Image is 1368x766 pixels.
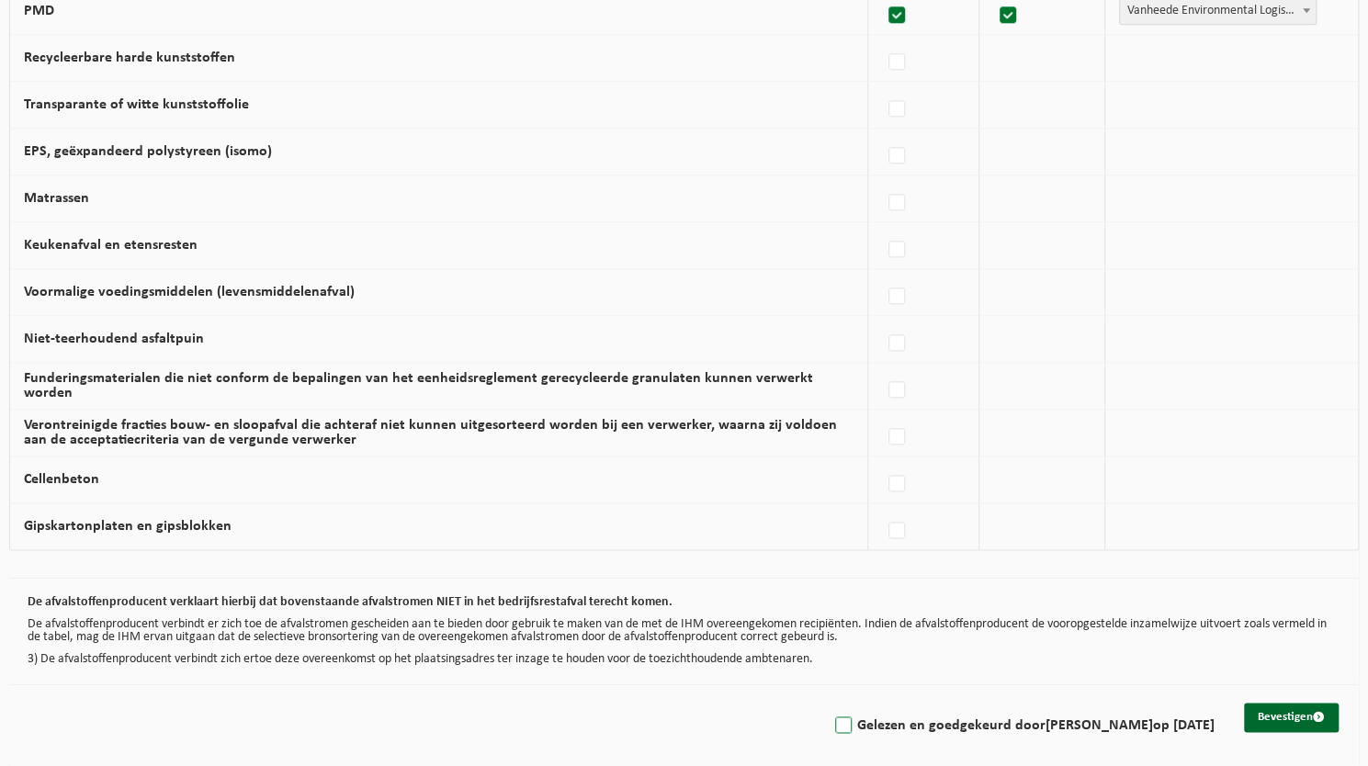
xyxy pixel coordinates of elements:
button: Bevestigen [1244,703,1339,732]
p: De afvalstoffenproducent verbindt er zich toe de afvalstromen gescheiden aan te bieden door gebru... [28,618,1340,644]
label: Funderingsmaterialen die niet conform de bepalingen van het eenheidsreglement gerecycleerde granu... [24,371,813,400]
label: Niet-teerhoudend asfaltpuin [24,332,204,346]
p: 3) De afvalstoffenproducent verbindt zich ertoe deze overeenkomst op het plaatsingsadres ter inza... [28,653,1340,666]
label: EPS, geëxpandeerd polystyreen (isomo) [24,144,272,159]
label: Keukenafval en etensresten [24,238,198,253]
label: PMD [24,4,54,18]
label: Recycleerbare harde kunststoffen [24,51,235,65]
label: Cellenbeton [24,472,99,487]
strong: [PERSON_NAME] [1046,718,1153,733]
label: Verontreinigde fracties bouw- en sloopafval die achteraf niet kunnen uitgesorteerd worden bij een... [24,418,837,447]
b: De afvalstoffenproducent verklaart hierbij dat bovenstaande afvalstromen NIET in het bedrijfsrest... [28,595,673,609]
label: Matrassen [24,191,89,206]
label: Gelezen en goedgekeurd door op [DATE] [831,712,1215,739]
label: Gipskartonplaten en gipsblokken [24,519,232,534]
label: Transparante of witte kunststoffolie [24,97,249,112]
label: Voormalige voedingsmiddelen (levensmiddelenafval) [24,285,355,299]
